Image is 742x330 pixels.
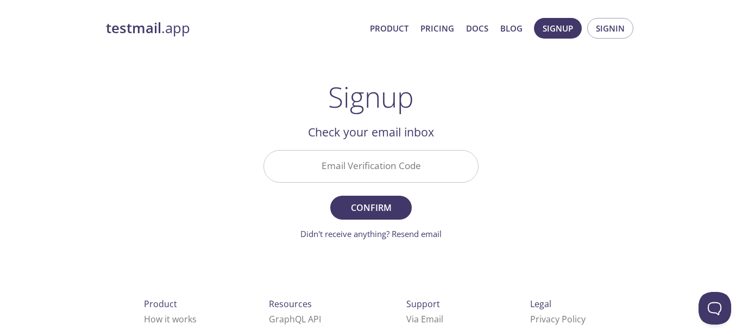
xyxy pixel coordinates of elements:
span: Support [406,298,440,310]
a: How it works [144,313,197,325]
button: Confirm [330,196,412,220]
iframe: Help Scout Beacon - Open [699,292,731,325]
h1: Signup [328,80,414,113]
button: Signup [534,18,582,39]
a: Via Email [406,313,443,325]
span: Signup [543,21,573,35]
span: Product [144,298,177,310]
a: testmail.app [106,19,361,38]
span: Resources [269,298,312,310]
h2: Check your email inbox [263,123,479,141]
a: Product [370,21,408,35]
span: Signin [596,21,625,35]
a: Pricing [420,21,454,35]
span: Legal [530,298,551,310]
span: Confirm [342,200,400,215]
a: Blog [500,21,523,35]
a: Privacy Policy [530,313,586,325]
strong: testmail [106,18,161,38]
button: Signin [587,18,633,39]
a: GraphQL API [269,313,321,325]
a: Didn't receive anything? Resend email [300,228,442,239]
a: Docs [466,21,488,35]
